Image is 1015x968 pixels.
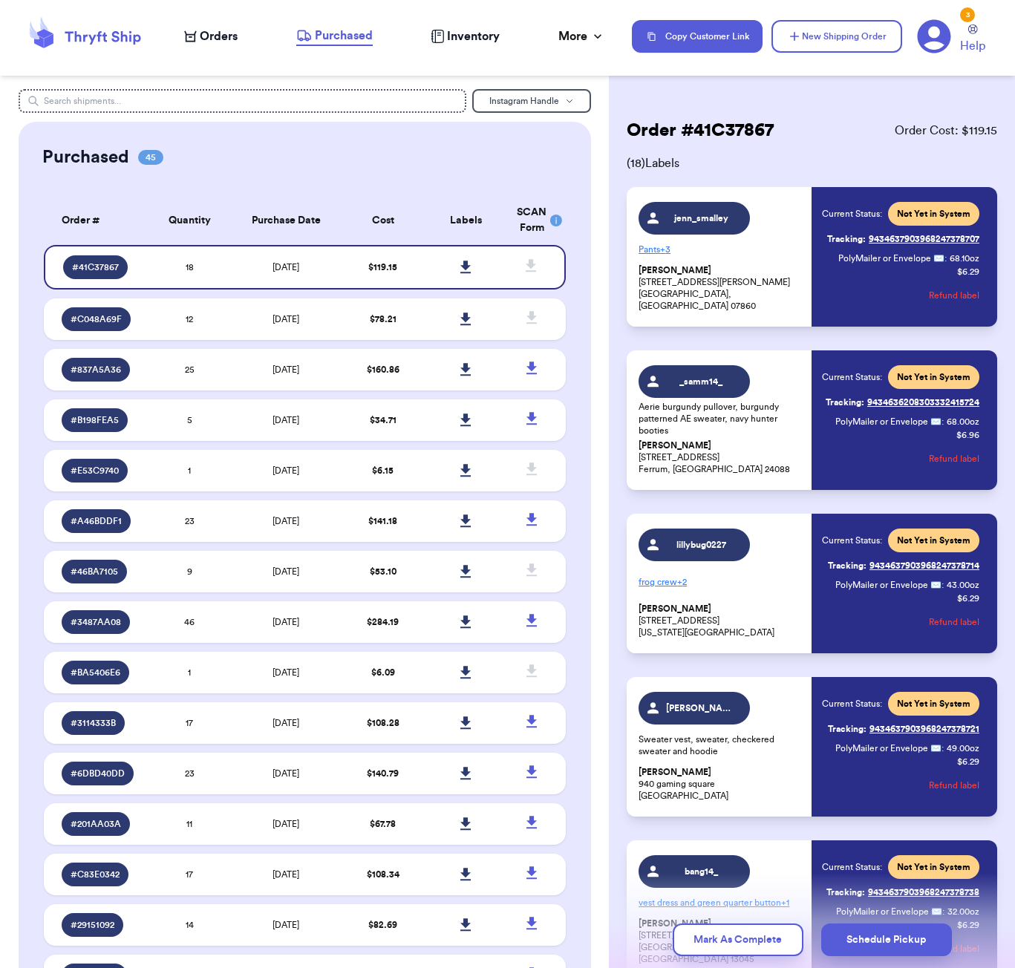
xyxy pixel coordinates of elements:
span: Tracking: [826,396,864,408]
p: [STREET_ADDRESS] Ferrum, [GEOGRAPHIC_DATA] 24088 [639,439,803,475]
a: Orders [184,27,238,45]
span: [DATE] [272,668,299,677]
span: 14 [186,920,194,929]
span: [DATE] [272,466,299,475]
span: Not Yet in System [897,208,970,220]
a: Help [960,24,985,55]
p: [STREET_ADDRESS] [US_STATE][GEOGRAPHIC_DATA] [639,603,803,638]
span: lillybug0227 [666,539,737,551]
div: SCAN Form [517,205,547,236]
span: [PERSON_NAME] [639,604,711,615]
span: # 6DBD40DD [71,768,125,779]
span: [DATE] [272,769,299,778]
span: 1 [188,668,191,677]
span: : [941,416,944,428]
span: # 29151092 [71,919,114,931]
th: Cost [341,196,424,245]
span: [DATE] [272,820,299,828]
span: $ 108.34 [367,870,399,879]
span: 49.00 oz [947,742,979,754]
span: PolyMailer or Envelope ✉️ [836,907,942,916]
span: [DATE] [272,618,299,627]
span: Current Status: [822,861,882,873]
span: Order Cost: $ 119.15 [895,122,997,140]
th: Purchase Date [232,196,342,245]
span: Not Yet in System [897,534,970,546]
th: Quantity [148,196,231,245]
span: # 46BA7105 [71,566,118,578]
span: 32.00 oz [947,906,979,918]
span: 5 [187,416,192,425]
span: # B198FEA5 [71,414,119,426]
span: # C83E0342 [71,869,120,880]
span: bang14_ [666,866,737,877]
p: $ 6.29 [957,756,979,768]
span: # BA5406E6 [71,667,120,678]
span: Current Status: [822,371,882,383]
span: Orders [200,27,238,45]
p: [STREET_ADDRESS][PERSON_NAME] [GEOGRAPHIC_DATA], [GEOGRAPHIC_DATA] 07860 [639,264,803,312]
span: + 2 [677,578,687,586]
h2: Order # 41C37867 [627,119,774,143]
span: 17 [186,870,193,879]
a: Tracking:9434637903968247378714 [828,554,979,578]
span: _samm14_ [666,376,737,387]
span: : [941,579,944,591]
p: $ 6.29 [957,266,979,278]
button: Copy Customer Link [632,20,763,53]
span: $ 284.19 [367,618,399,627]
button: Refund label [929,606,979,638]
button: New Shipping Order [771,20,902,53]
span: [PERSON_NAME] [639,440,711,451]
button: Refund label [929,279,979,312]
p: $ 6.29 [957,592,979,604]
span: Purchased [315,27,373,45]
span: Inventory [447,27,500,45]
a: Tracking:9434636208303332415724 [826,390,979,414]
button: Schedule Pickup [821,923,952,956]
span: 17 [186,719,193,727]
span: : [942,906,944,918]
span: [DATE] [272,416,299,425]
span: [DATE] [272,719,299,727]
span: # 3487AA08 [71,616,121,628]
span: $ 119.15 [368,263,397,272]
p: $ 6.96 [956,429,979,441]
span: Tracking: [828,560,866,572]
span: 68.00 oz [947,416,979,428]
span: $ 34.71 [370,416,396,425]
span: [DATE] [272,567,299,576]
a: Tracking:9434637903968247378707 [827,227,979,251]
p: vest dress and green quarter button [639,891,803,915]
span: 45 [138,150,163,165]
p: Pants [639,238,803,261]
span: [PERSON_NAME] [639,265,711,276]
span: # A46BDDF1 [71,515,122,527]
span: $ 6.09 [371,668,395,677]
span: : [941,742,944,754]
button: Mark As Complete [673,923,803,956]
div: More [558,27,605,45]
span: # E53C9740 [71,465,119,477]
span: 43.00 oz [947,579,979,591]
span: 25 [185,365,195,374]
span: [DATE] [272,920,299,929]
span: + 3 [660,245,670,254]
span: $ 6.15 [372,466,394,475]
span: + 1 [781,898,789,907]
span: # 41C37867 [72,261,119,273]
span: 46 [184,618,195,627]
span: $ 141.18 [368,517,397,526]
span: $ 140.79 [367,769,399,778]
th: Labels [425,196,508,245]
span: 11 [186,820,192,828]
span: PolyMailer or Envelope ✉️ [838,254,944,263]
span: 9 [187,567,192,576]
span: Current Status: [822,208,882,220]
a: Inventory [431,27,500,45]
a: Tracking:9434637903968247378721 [828,717,979,741]
button: Refund label [929,442,979,475]
span: [PERSON_NAME] [639,767,711,778]
span: 1 [188,466,191,475]
span: : [944,252,947,264]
